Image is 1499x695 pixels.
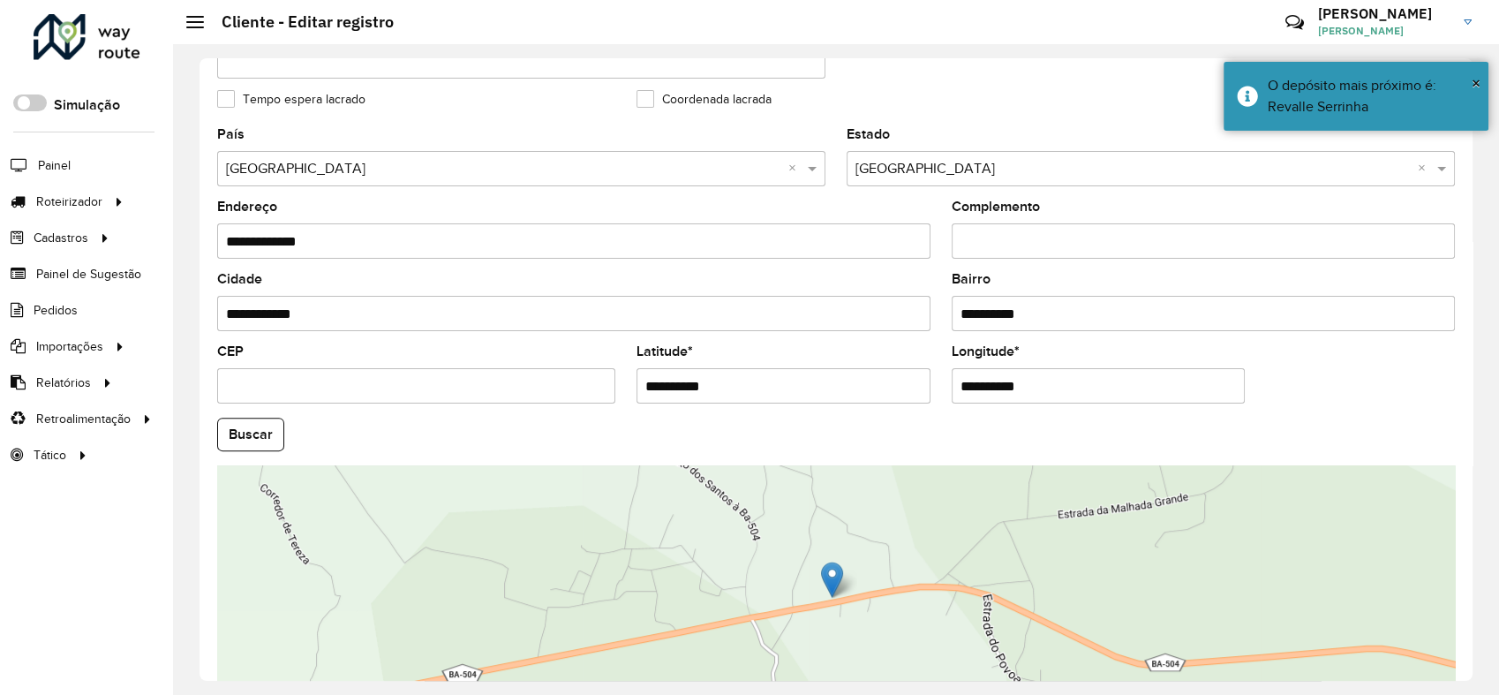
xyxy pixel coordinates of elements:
[36,193,102,211] span: Roteirizador
[54,94,120,116] label: Simulação
[1268,75,1475,117] div: O depósito mais próximo é: Revalle Serrinha
[1418,158,1433,179] span: Clear all
[38,156,71,175] span: Painel
[847,124,890,145] label: Estado
[952,341,1020,362] label: Longitude
[217,268,262,290] label: Cidade
[217,341,244,362] label: CEP
[217,418,284,451] button: Buscar
[821,562,843,598] img: Marker
[217,90,365,109] label: Tempo espera lacrado
[637,341,693,362] label: Latitude
[36,374,91,392] span: Relatórios
[788,158,803,179] span: Clear all
[1472,73,1480,93] span: ×
[637,90,772,109] label: Coordenada lacrada
[204,12,394,32] h2: Cliente - Editar registro
[217,124,245,145] label: País
[36,337,103,356] span: Importações
[1472,70,1480,96] button: Close
[1276,4,1314,42] a: Contato Rápido
[952,268,991,290] label: Bairro
[217,196,277,217] label: Endereço
[1318,23,1450,39] span: [PERSON_NAME]
[34,301,78,320] span: Pedidos
[34,229,88,247] span: Cadastros
[36,410,131,428] span: Retroalimentação
[952,196,1040,217] label: Complemento
[34,446,66,465] span: Tático
[36,265,141,283] span: Painel de Sugestão
[1318,5,1450,22] h3: [PERSON_NAME]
